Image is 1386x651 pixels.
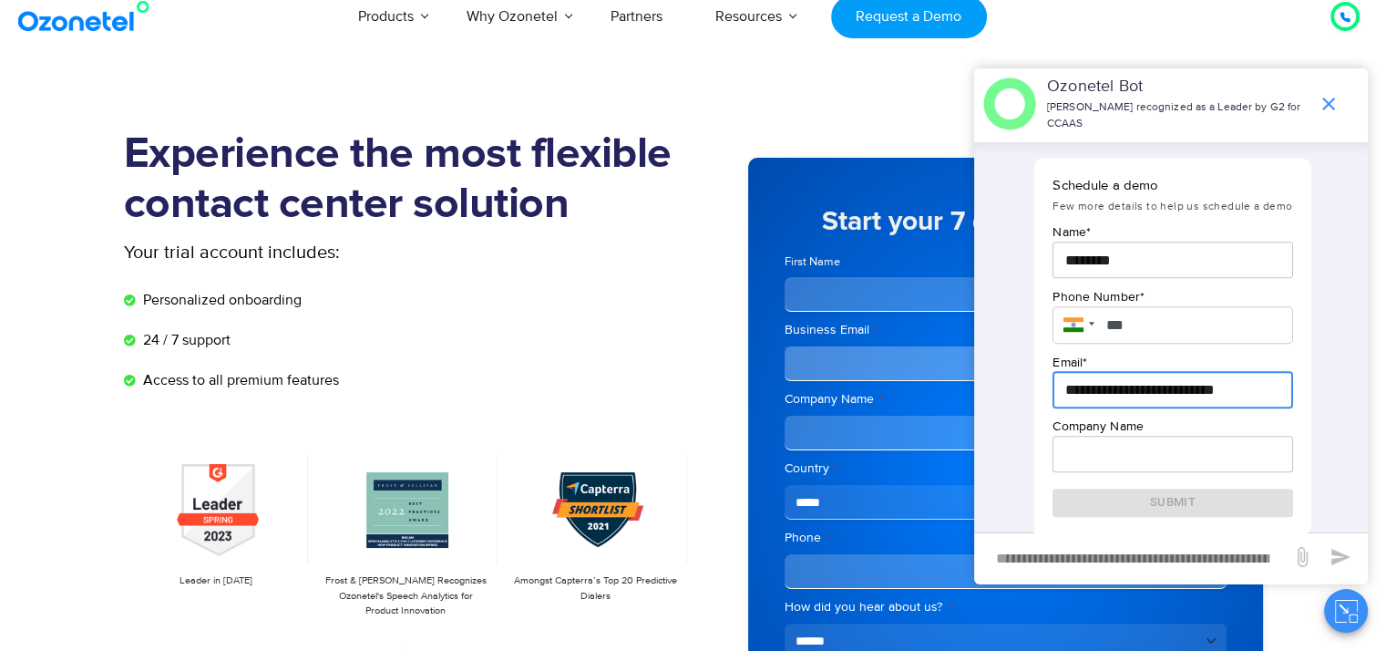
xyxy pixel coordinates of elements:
[785,598,1227,616] label: How did you hear about us?
[983,542,1282,575] div: new-msg-input
[1052,200,1292,213] span: Few more details to help us schedule a demo
[124,239,557,266] p: Your trial account includes:
[323,573,488,619] p: Frost & [PERSON_NAME] Recognizes Ozonetel's Speech Analytics for Product Innovation
[785,460,1227,478] label: Country
[1047,75,1309,99] p: Ozonetel Bot
[1052,222,1292,242] p: Name *
[139,329,231,351] span: 24 / 7 support
[785,529,1227,547] label: Phone
[983,77,1036,130] img: header
[1047,99,1309,132] p: [PERSON_NAME] recognized as a Leader by G2 for CCAAS
[1052,287,1292,306] p: Phone Number *
[124,129,693,230] h1: Experience the most flexible contact center solution
[1310,86,1347,122] span: end chat or minimize
[1324,589,1368,633] button: Close chat
[139,289,302,311] span: Personalized onboarding
[139,369,339,391] span: Access to all premium features
[785,253,1001,271] label: First Name
[1052,176,1292,197] p: Schedule a demo
[133,573,299,589] p: Leader in [DATE]
[1052,306,1100,345] div: India: + 91
[1052,417,1292,436] p: Company Name
[785,208,1227,235] h5: Start your 7 day free trial now
[785,390,1227,408] label: Company Name
[785,321,1227,339] label: Business Email
[512,573,678,604] p: Amongst Capterra’s Top 20 Predictive Dialers
[1052,353,1292,372] p: Email *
